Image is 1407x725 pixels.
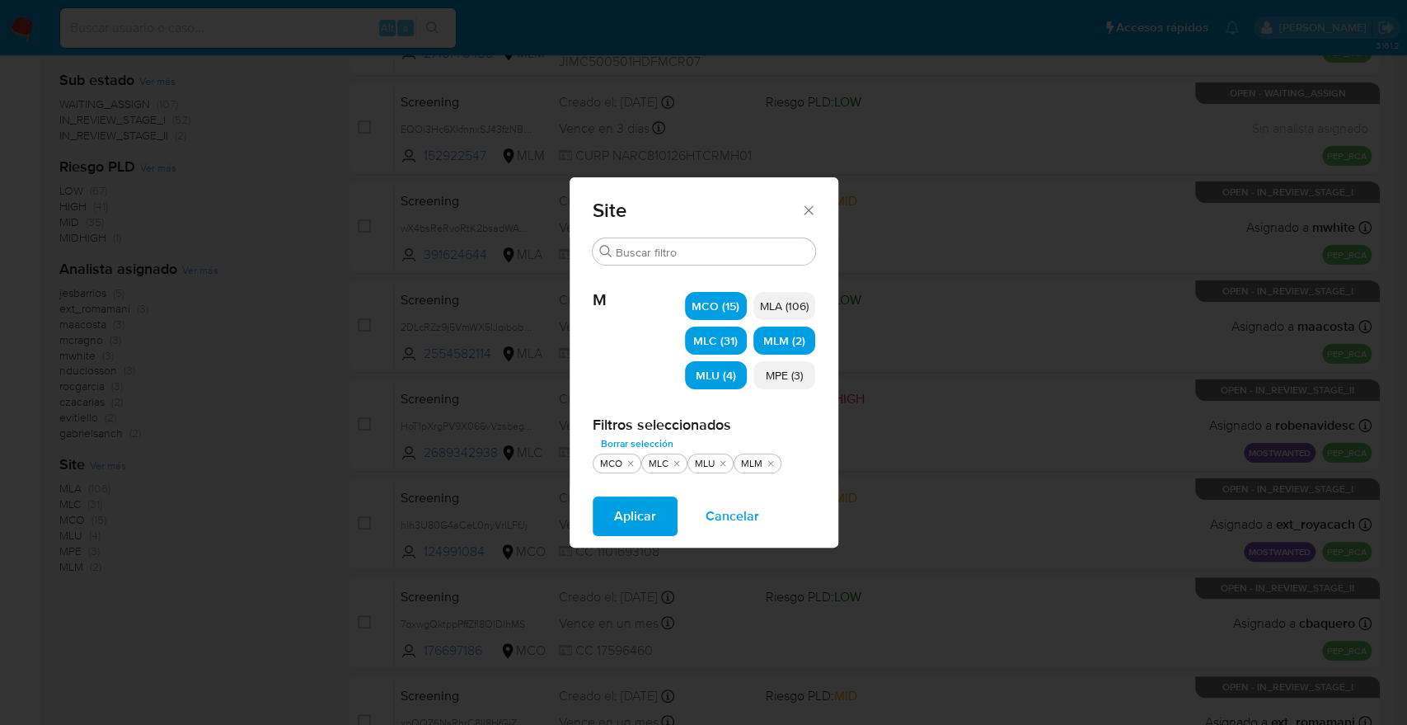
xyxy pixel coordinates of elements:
[599,245,612,258] button: Buscar
[706,498,759,534] span: Cancelar
[685,292,747,320] div: MCO (15)
[692,457,718,471] div: MLU
[684,497,781,536] button: Cancelar
[753,361,815,389] div: MPE (3)
[670,457,683,470] button: quitar MLC
[753,292,815,320] div: MLA (106)
[696,367,736,384] span: MLU (4)
[593,416,815,434] h2: Filtros seleccionados
[597,457,626,471] div: MCO
[766,367,803,384] span: MPE (3)
[693,332,738,349] span: MLC (31)
[685,361,747,389] div: MLU (4)
[764,457,777,470] button: quitar MLM
[614,498,656,534] span: Aplicar
[624,457,637,470] button: quitar MCO
[800,202,815,217] button: Cerrar
[760,298,809,314] span: MLA (106)
[616,245,809,260] input: Buscar filtro
[692,298,739,314] span: MCO (15)
[601,435,673,452] span: Borrar selección
[763,332,805,349] span: MLM (2)
[593,200,801,220] span: Site
[593,266,685,310] span: M
[685,327,747,355] div: MLC (31)
[738,457,766,471] div: MLM
[716,457,729,470] button: quitar MLU
[645,457,672,471] div: MLC
[753,327,815,355] div: MLM (2)
[593,497,678,536] button: Aplicar
[593,434,682,454] button: Borrar selección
